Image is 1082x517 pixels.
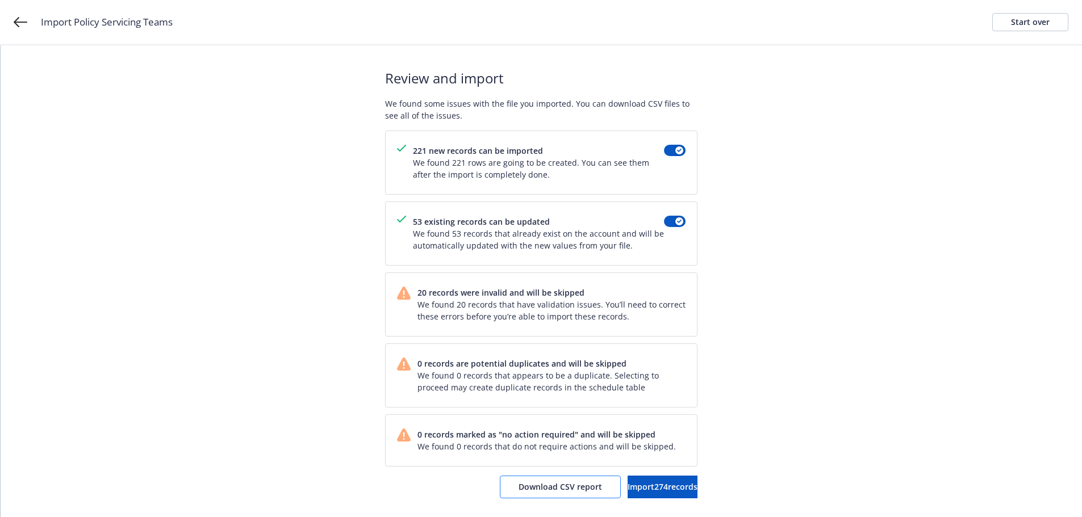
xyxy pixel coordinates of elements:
[385,98,697,121] span: We found some issues with the file you imported. You can download CSV files to see all of the iss...
[628,476,697,498] button: Import274records
[417,369,686,393] span: We found 0 records that appears to be a duplicate. Selecting to proceed may create duplicate reco...
[413,216,664,228] span: 53 existing records can be updated
[992,13,1068,31] a: Start over
[500,476,621,498] button: Download CSV report
[417,287,686,299] span: 20 records were invalid and will be skipped
[417,428,676,440] span: 0 records marked as "no action required" and will be skipped
[1011,14,1050,31] div: Start over
[628,481,697,492] span: Import 274 records
[413,228,664,251] span: We found 53 records that already exist on the account and will be automatically updated with the ...
[417,299,686,322] span: We found 20 records that have validation issues. You’ll need to correct these errors before you’r...
[385,68,697,89] span: Review and import
[519,481,602,492] span: Download CSV report
[41,15,173,30] span: Import Policy Servicing Teams
[417,440,676,452] span: We found 0 records that do not require actions and will be skipped.
[417,358,686,369] span: 0 records are potential duplicates and will be skipped
[413,157,664,180] span: We found 221 rows are going to be created. You can see them after the import is completely done.
[413,145,664,157] span: 221 new records can be imported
